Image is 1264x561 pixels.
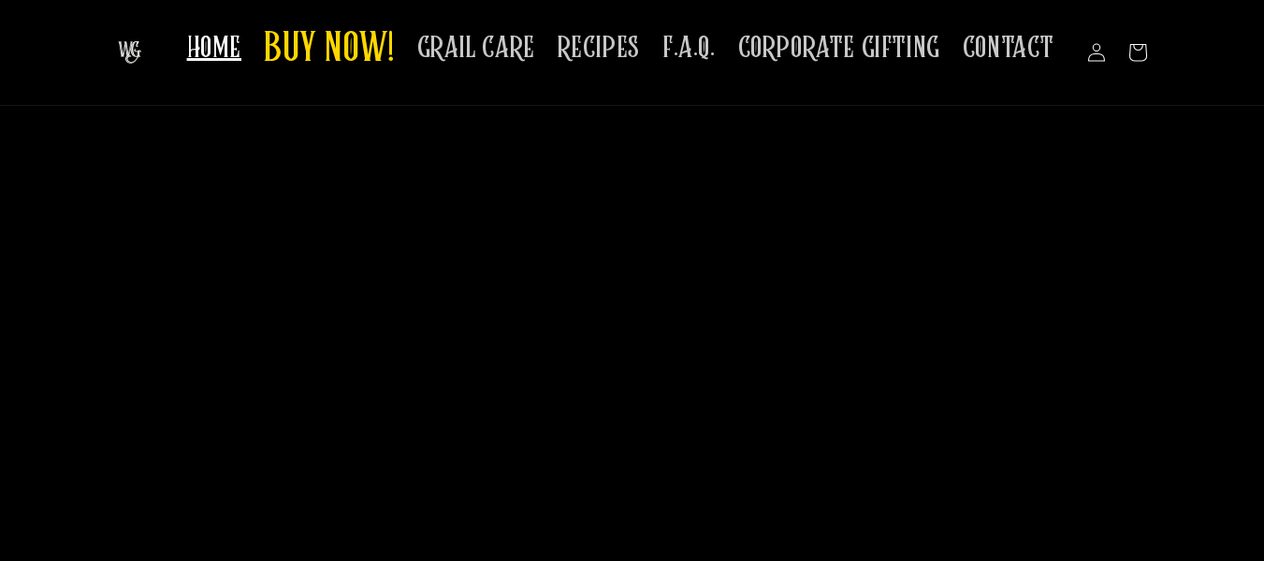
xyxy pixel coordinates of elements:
span: CONTACT [963,30,1054,66]
a: BUY NOW! [253,13,406,87]
span: BUY NOW! [264,24,395,76]
img: The Whiskey Grail [118,41,141,64]
a: CONTACT [952,19,1066,78]
a: GRAIL CARE [406,19,546,78]
span: F.A.Q. [662,30,716,66]
a: CORPORATE GIFTING [727,19,952,78]
span: RECIPES [558,30,640,66]
span: HOME [187,30,241,66]
span: GRAIL CARE [417,30,535,66]
a: RECIPES [546,19,651,78]
a: HOME [176,19,253,78]
a: F.A.Q. [651,19,727,78]
span: CORPORATE GIFTING [738,30,940,66]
